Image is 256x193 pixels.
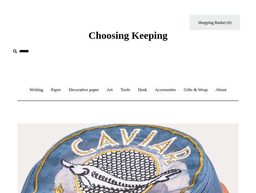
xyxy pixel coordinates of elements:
a: Decorative paper [66,81,102,99]
a: Gifts & Wrap [180,81,211,99]
a: Tools [117,81,134,99]
a: Writing [26,81,47,99]
a: Accessories [152,81,179,99]
a: About [212,81,230,99]
a: Desk [135,81,151,99]
a: Art [103,81,116,99]
a: Choosing Keeping [88,35,168,40]
span: Choosing Keeping [88,30,168,41]
a: Shopping Basket (0) [189,15,240,30]
a: Paper [48,81,65,99]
